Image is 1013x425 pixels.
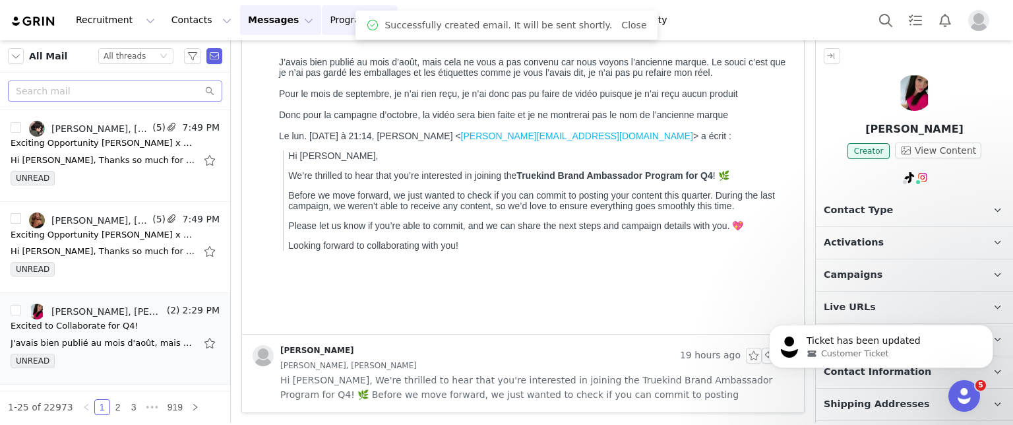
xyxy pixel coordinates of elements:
button: Contacts [164,5,239,35]
a: 3 [127,400,141,414]
div: All threads [104,49,146,63]
span: Hi [PERSON_NAME], We're thrilled to hear that you're interested in joining the Truekind Brand Amb... [280,373,793,402]
li: 919 [163,399,187,415]
a: Community [606,5,681,35]
img: Marilou Lloveras [896,75,933,111]
span: (5) [150,121,166,135]
a: [PERSON_NAME] [253,345,354,366]
li: 1 [94,399,110,415]
img: grin logo [11,15,57,28]
button: View Content [895,143,981,158]
div: [PERSON_NAME] [280,345,354,356]
iframe: Intercom live chat [948,380,980,412]
span: Creator [847,143,890,159]
span: Send Email [206,48,222,64]
div: J’avais bien publié au mois d’août, mais cela ne vous a pas convenu car nous voyons l’ancienne ma... [5,5,514,26]
div: Le lun. [DATE] à 21:14, [PERSON_NAME] < > a écrit : [5,79,514,90]
p: Looking forward to collaborating with you! [15,189,514,199]
a: [PERSON_NAME], [PERSON_NAME], [PERSON_NAME] [29,212,150,228]
p: Before we move forward, we just wanted to check if you can commit to posting your content this qu... [15,139,514,160]
img: placeholder-profile.jpg [253,345,274,366]
li: Next Page [187,399,203,415]
span: Successfully created email. It will be sent shortly. [384,18,612,32]
div: Excited to Collaborate for Q4! [11,319,138,333]
button: Reporting [470,5,552,35]
i: icon: left [82,403,90,411]
span: UNREAD [11,171,55,185]
span: Contact Type [824,203,893,218]
img: 445cd232-848a-446b-95bb-923172e0924c.jpg [29,304,45,319]
a: [PERSON_NAME][EMAIL_ADDRESS][DOMAIN_NAME] [187,79,419,90]
a: [PERSON_NAME], [PERSON_NAME], [PERSON_NAME] [29,121,150,137]
input: Search mail [8,81,222,102]
button: Content [398,5,470,35]
p: Hi [PERSON_NAME], [15,99,514,110]
span: Campaigns [824,268,882,282]
img: d70b1aa5-b148-4b1c-8059-95961f679444.jpg [29,212,45,228]
button: Profile [960,10,1002,31]
button: Notifications [931,5,960,35]
span: (5) [150,212,166,226]
img: 070325f5-7bf4-4b95-9964-04759c944e21.jpg [29,121,45,137]
div: Exciting Opportunity Jackie x Truekind — Let’s Create Together! [11,137,195,150]
span: Activations [824,236,884,250]
div: Hi Roselle, Thanks so much for your interest! This fee is a fair amount under her rate card - 3 x... [11,245,195,258]
i: icon: right [191,403,199,411]
li: Next 3 Pages [142,399,163,415]
div: [PERSON_NAME], [PERSON_NAME], [PERSON_NAME] [51,123,150,134]
span: UNREAD [11,354,55,368]
img: placeholder-profile.jpg [968,10,989,31]
li: Previous Page [78,399,94,415]
img: instagram.svg [917,172,928,183]
div: [PERSON_NAME] 19 hours ago[PERSON_NAME], [PERSON_NAME] Hi [PERSON_NAME], We're thrilled to hear t... [242,335,804,412]
i: icon: search [205,86,214,96]
a: 2 [111,400,125,414]
div: Donc pour la campagne d’octobre, la vidéo sera bien faite et je ne montrerai pas le nom de l’anci... [5,58,514,69]
li: 2 [110,399,126,415]
strong: Truekind Brand Ambassador Program for Q4 [243,119,439,129]
button: Recruitment [68,5,163,35]
p: We’re thrilled to hear that you’re interested in joining the ! 🌿 [15,119,514,129]
button: Messages [240,5,321,35]
div: [PERSON_NAME], [PERSON_NAME] [51,306,164,317]
a: Brands [553,5,605,35]
a: 1 [95,400,109,414]
span: Shipping Addresses [824,397,930,412]
span: All Mail [29,49,67,63]
div: J'avais bien publié au mois d'août, mais cela ne vous a pas convenu car nous voyons l'ancienne ma... [11,337,195,350]
a: 919 [164,400,187,414]
button: Search [871,5,900,35]
div: Pour le mois de septembre, je n’ai rien reçu, je n’ai donc pas pu faire de vidéo puisque je n’ai ... [5,37,514,48]
li: 1-25 of 22973 [8,399,73,415]
a: Tasks [901,5,930,35]
a: Close [621,20,646,30]
div: Exciting Opportunity Jackie x Truekind — Let’s Create Together! [11,228,195,242]
div: [PERSON_NAME], [PERSON_NAME], [PERSON_NAME] [51,215,150,226]
div: Hi Roselle, Thanks so much for your interest! This fee is a fair amount under her rate card - 3 x... [11,154,195,167]
span: 19 hours ago [680,348,741,364]
li: 3 [126,399,142,415]
i: icon: down [160,52,168,61]
p: Please let us know if you’re able to commit, and we can share the next steps and campaign details... [15,169,514,180]
p: [PERSON_NAME] [816,121,1013,137]
iframe: Intercom notifications message [749,297,1013,389]
a: [PERSON_NAME], [PERSON_NAME] [29,304,164,319]
button: Program [322,5,397,35]
span: 5 [975,380,986,391]
span: UNREAD [11,262,55,277]
span: ••• [142,399,163,415]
